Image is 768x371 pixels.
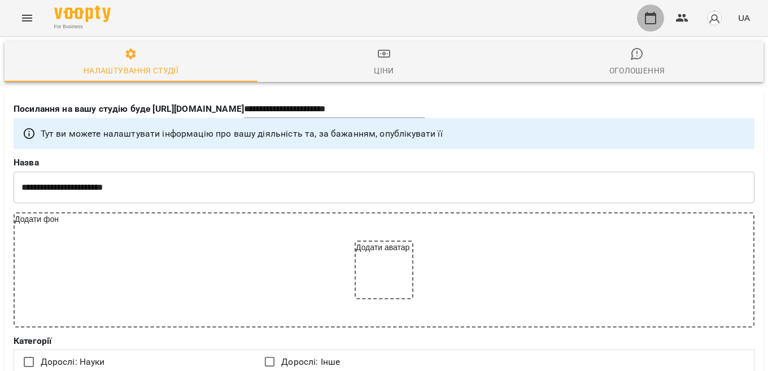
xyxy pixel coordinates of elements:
[609,64,665,77] div: Оголошення
[281,355,340,369] span: Дорослі: Інше
[54,23,111,30] span: For Business
[738,12,750,24] span: UA
[734,7,754,28] button: UA
[84,64,178,77] div: Налаштування студії
[706,10,722,26] img: avatar_s.png
[54,6,111,22] img: Voopty Logo
[374,64,394,77] div: Ціни
[14,158,754,167] label: Назва
[41,127,443,141] p: Тут ви можете налаштувати інформацію про вашу діяльність та, за бажанням, опублікувати її
[14,337,754,346] label: Категорії
[14,5,41,32] button: Menu
[14,102,244,116] p: Посилання на вашу студію буде [URL][DOMAIN_NAME]
[41,355,105,369] span: Дорослі: Науки
[356,242,412,298] div: Додати аватар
